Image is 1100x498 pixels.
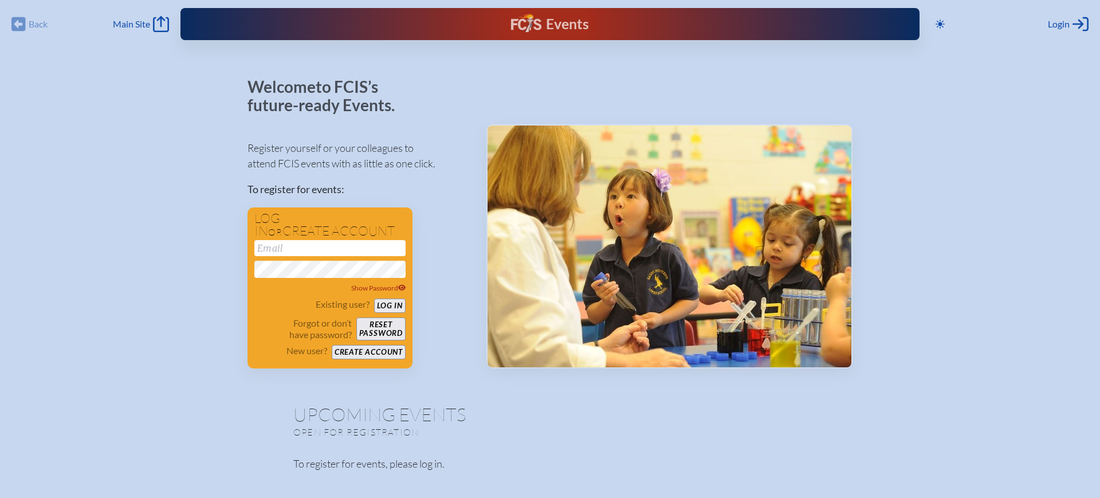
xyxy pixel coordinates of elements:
[384,14,717,34] div: FCIS Events — Future ready
[268,226,282,238] span: or
[247,140,468,171] p: Register yourself or your colleagues to attend FCIS events with as little as one click.
[293,405,807,424] h1: Upcoming Events
[293,426,596,438] p: Open for registration
[254,240,406,256] input: Email
[113,16,169,32] a: Main Site
[351,284,406,292] span: Show Password
[286,345,327,356] p: New user?
[488,126,851,367] img: Events
[1048,18,1070,30] span: Login
[247,182,468,197] p: To register for events:
[293,456,807,472] p: To register for events, please log in.
[316,299,370,310] p: Existing user?
[356,317,406,340] button: Resetpassword
[332,345,406,359] button: Create account
[374,299,406,313] button: Log in
[247,78,408,114] p: Welcome to FCIS’s future-ready Events.
[254,212,406,238] h1: Log in create account
[254,317,352,340] p: Forgot or don’t have password?
[113,18,150,30] span: Main Site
